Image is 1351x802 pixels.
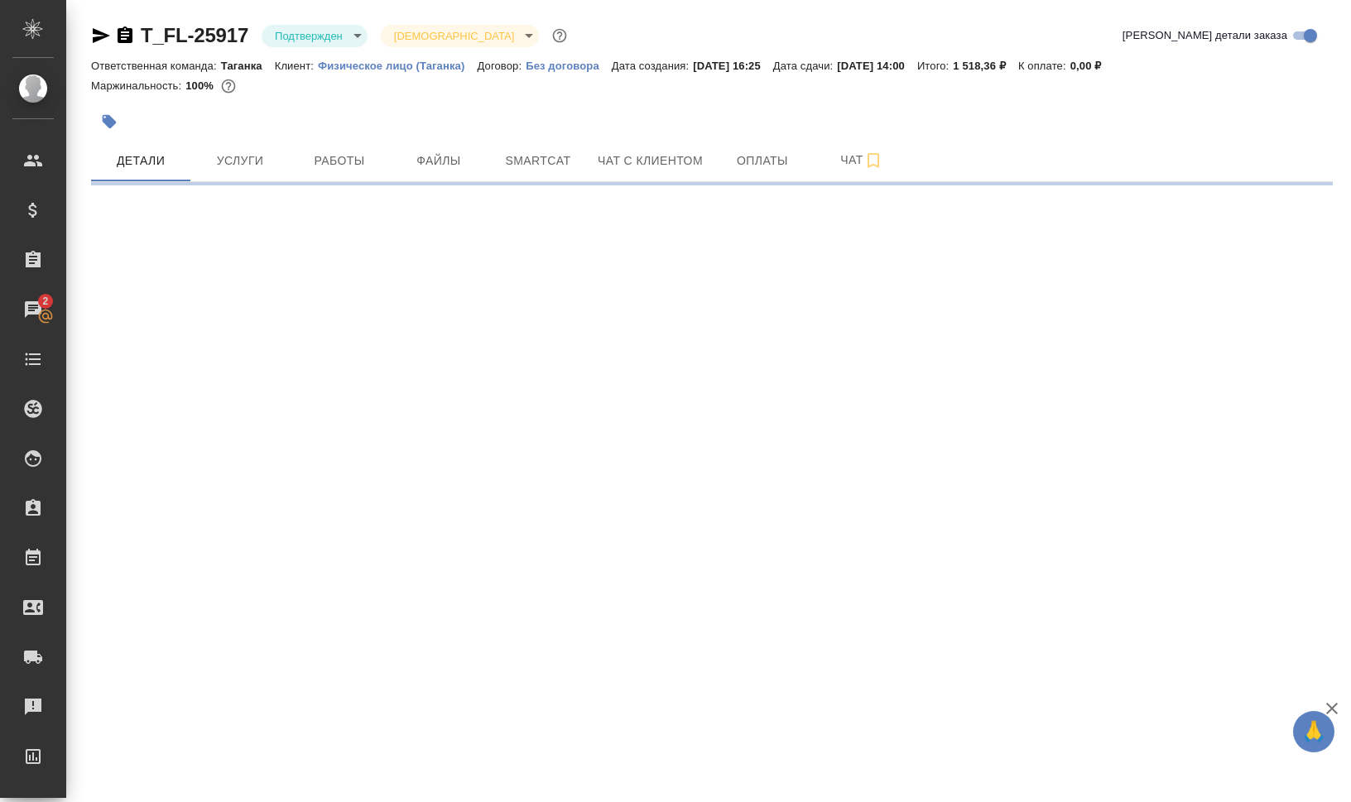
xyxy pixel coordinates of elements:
[91,79,185,92] p: Маржинальность:
[1070,60,1114,72] p: 0,00 ₽
[218,75,239,97] button: 0.00 RUB;
[723,151,802,171] span: Оплаты
[115,26,135,46] button: Скопировать ссылку
[1123,27,1287,44] span: [PERSON_NAME] детали заказа
[693,60,773,72] p: [DATE] 16:25
[837,60,917,72] p: [DATE] 14:00
[1018,60,1070,72] p: К оплате:
[498,151,578,171] span: Smartcat
[101,151,180,171] span: Детали
[389,29,519,43] button: [DEMOGRAPHIC_DATA]
[91,26,111,46] button: Скопировать ссылку для ЯМессенджера
[822,150,901,170] span: Чат
[91,60,221,72] p: Ответственная команда:
[200,151,280,171] span: Услуги
[91,103,127,140] button: Добавить тэг
[612,60,693,72] p: Дата создания:
[185,79,218,92] p: 100%
[399,151,478,171] span: Файлы
[863,151,883,170] svg: Подписаться
[262,25,368,47] div: Подтвержден
[270,29,348,43] button: Подтвержден
[477,60,526,72] p: Договор:
[275,60,318,72] p: Клиент:
[221,60,275,72] p: Таганка
[318,60,478,72] p: Физическое лицо (Таганка)
[1300,714,1328,749] span: 🙏
[381,25,539,47] div: Подтвержден
[773,60,837,72] p: Дата сдачи:
[526,60,612,72] p: Без договора
[141,24,248,46] a: T_FL-25917
[318,58,478,72] a: Физическое лицо (Таганка)
[549,25,570,46] button: Доп статусы указывают на важность/срочность заказа
[32,293,58,310] span: 2
[917,60,953,72] p: Итого:
[953,60,1018,72] p: 1 518,36 ₽
[1293,711,1334,752] button: 🙏
[598,151,703,171] span: Чат с клиентом
[4,289,62,330] a: 2
[300,151,379,171] span: Работы
[526,58,612,72] a: Без договора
